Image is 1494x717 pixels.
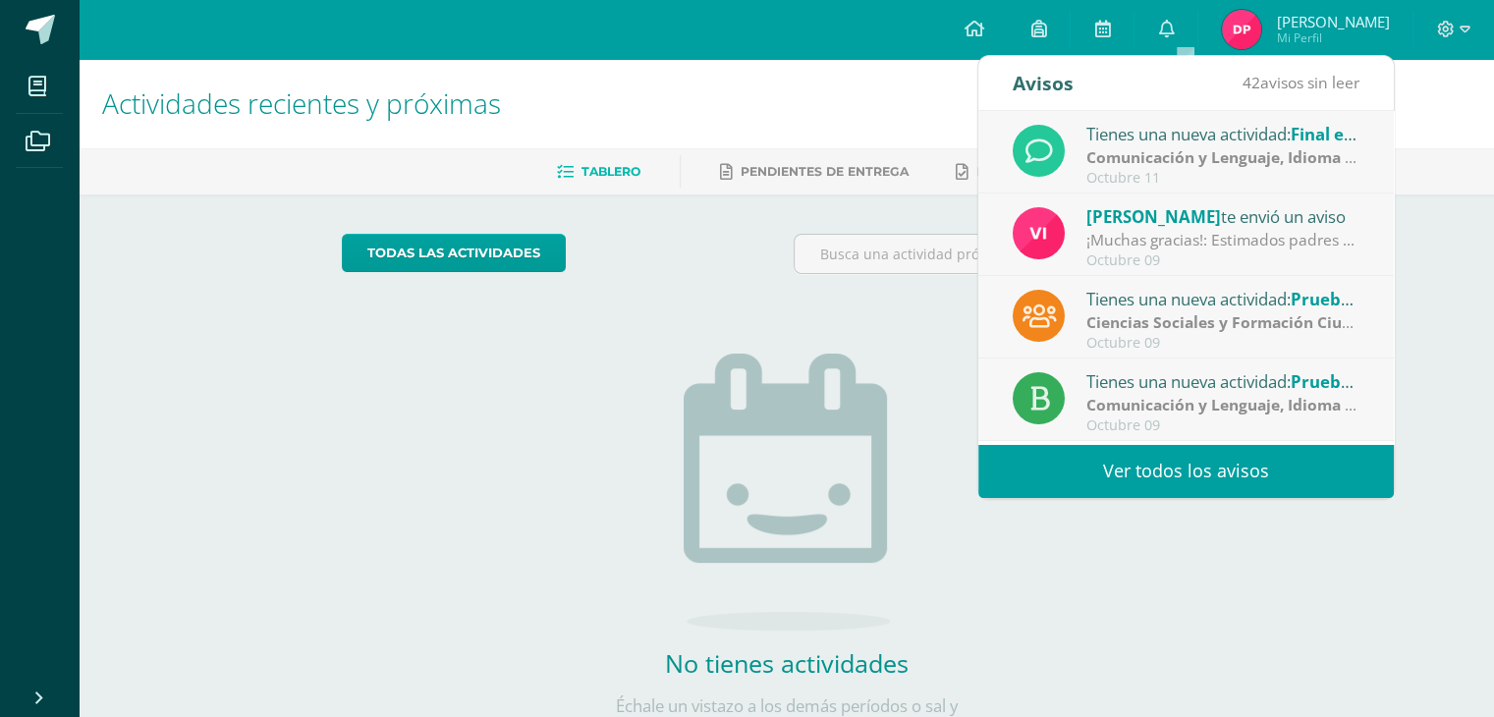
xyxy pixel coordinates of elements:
img: no_activities.png [684,354,890,631]
div: | Prueba de Logro [1086,394,1359,416]
div: Tienes una nueva actividad: [1086,286,1359,311]
a: Tablero [557,156,640,188]
div: Tienes una nueva actividad: [1086,368,1359,394]
a: Entregadas [956,156,1064,188]
span: Actividades recientes y próximas [102,84,501,122]
strong: Comunicación y Lenguaje, Idioma Extranjero Inglés [1086,146,1474,168]
a: Ver todos los avisos [978,444,1394,498]
img: 59f2ec22ffdda252c69cec5c330313cb.png [1222,10,1261,49]
a: todas las Actividades [342,234,566,272]
span: [PERSON_NAME] [1086,205,1221,228]
div: Avisos [1013,56,1074,110]
span: 42 [1243,72,1260,93]
div: Octubre 09 [1086,335,1359,352]
input: Busca una actividad próxima aquí... [795,235,1230,273]
span: Tablero [581,164,640,179]
span: Final exam [1291,123,1379,145]
div: Octubre 09 [1086,252,1359,269]
div: Tienes una nueva actividad: [1086,121,1359,146]
span: Prueba de logro IV U [1291,370,1458,393]
a: Pendientes de entrega [720,156,909,188]
span: avisos sin leer [1243,72,1359,93]
h2: No tienes actividades [590,646,983,680]
div: Octubre 11 [1086,170,1359,187]
span: Entregadas [976,164,1064,179]
div: Octubre 09 [1086,417,1359,434]
span: Pendientes de entrega [741,164,909,179]
div: te envió un aviso [1086,203,1359,229]
div: ¡Muchas gracias!: Estimados padres y madres de familia. Llegamos al cierre de este ciclo escolar,... [1086,229,1359,251]
img: bd6d0aa147d20350c4821b7c643124fa.png [1013,207,1065,259]
strong: Comunicación y Lenguaje, Idioma Español [1086,394,1405,415]
span: Mi Perfil [1276,29,1389,46]
div: | Prueba de Logro [1086,311,1359,334]
div: | Prueba de Logro [1086,146,1359,169]
span: [PERSON_NAME] [1276,12,1389,31]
